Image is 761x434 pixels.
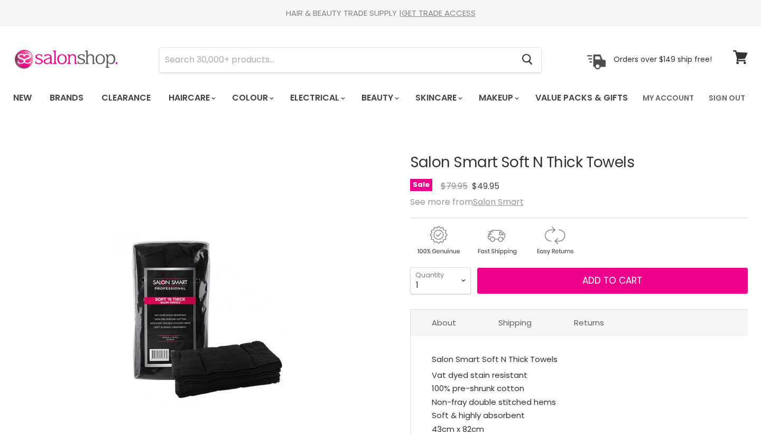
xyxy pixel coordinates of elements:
[526,224,582,257] img: returns.gif
[159,47,542,73] form: Product
[432,382,727,395] li: 100% pre-shrunk cotton
[160,48,513,72] input: Search
[410,179,432,191] span: Sale
[5,83,636,113] ul: Main menu
[402,7,476,19] a: GET TRADE ACCESS
[582,274,642,287] span: Add to cart
[636,87,700,109] a: My Account
[161,87,222,109] a: Haircare
[224,87,280,109] a: Colour
[441,180,468,192] span: $79.95
[472,180,499,192] span: $49.95
[410,196,524,208] span: See more from
[42,87,91,109] a: Brands
[410,267,471,294] select: Quantity
[614,55,712,64] p: Orders over $149 ship free!
[94,87,159,109] a: Clearance
[432,352,727,368] p: Salon Smart Soft N Thick Towels
[471,87,525,109] a: Makeup
[477,310,553,336] a: Shipping
[432,395,727,409] li: Non-fray double stitched hems
[282,87,351,109] a: Electrical
[411,310,477,336] a: About
[473,196,524,208] a: Salon Smart
[513,48,541,72] button: Search
[354,87,405,109] a: Beauty
[553,310,625,336] a: Returns
[477,268,748,294] button: Add to cart
[410,224,466,257] img: genuine.gif
[5,87,40,109] a: New
[432,409,727,422] li: Soft & highly absorbent
[407,87,469,109] a: Skincare
[702,87,751,109] a: Sign Out
[432,368,727,382] li: Vat dyed stain resistant
[468,224,524,257] img: shipping.gif
[114,228,291,406] img: Salon Smart Soft N Thick Towels
[527,87,636,109] a: Value Packs & Gifts
[410,155,748,171] h1: Salon Smart Soft N Thick Towels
